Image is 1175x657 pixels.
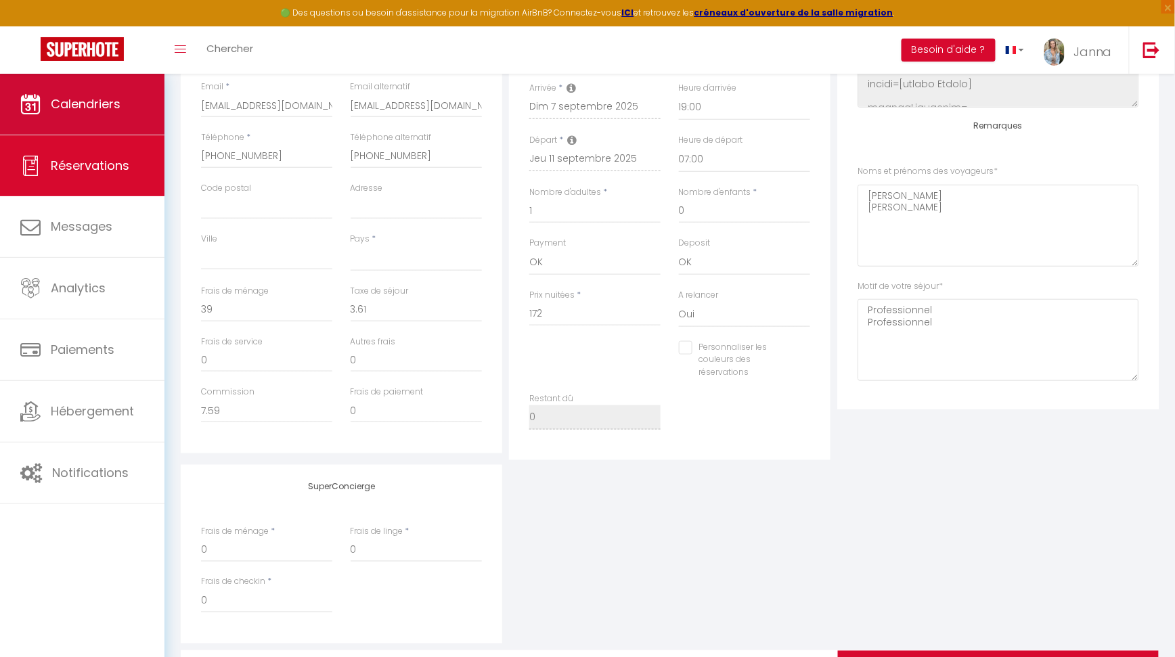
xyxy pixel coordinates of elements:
[51,218,112,235] span: Messages
[902,39,996,62] button: Besoin d'aide ?
[692,341,793,380] label: Personnaliser les couleurs des réservations
[52,464,129,481] span: Notifications
[679,186,751,199] label: Nombre d'enfants
[858,280,943,293] label: Motif de votre séjour
[1073,43,1112,60] span: Janna
[351,525,403,538] label: Frais de linge
[201,285,269,298] label: Frais de ménage
[694,7,893,18] a: créneaux d'ouverture de la salle migration
[51,403,134,420] span: Hébergement
[858,121,1138,131] h4: Remarques
[679,237,711,250] label: Deposit
[529,186,601,199] label: Nombre d'adultes
[51,279,106,296] span: Analytics
[51,157,129,174] span: Réservations
[206,41,253,55] span: Chercher
[529,134,557,147] label: Départ
[201,482,482,491] h4: SuperConcierge
[529,289,575,302] label: Prix nuitées
[1034,26,1129,74] a: ... Janna
[351,182,383,195] label: Adresse
[679,82,737,95] label: Heure d'arrivée
[201,336,263,348] label: Frais de service
[351,386,424,399] label: Frais de paiement
[201,131,244,144] label: Téléphone
[201,182,251,195] label: Code postal
[51,95,120,112] span: Calendriers
[529,237,566,250] label: Payment
[51,341,114,358] span: Paiements
[41,37,124,61] img: Super Booking
[201,525,269,538] label: Frais de ménage
[1044,39,1065,66] img: ...
[201,81,223,93] label: Email
[351,233,370,246] label: Pays
[351,131,432,144] label: Téléphone alternatif
[201,576,265,589] label: Frais de checkin
[858,165,998,178] label: Noms et prénoms des voyageurs
[351,285,409,298] label: Taxe de séjour
[196,26,263,74] a: Chercher
[679,289,719,302] label: A relancer
[1143,41,1160,58] img: logout
[622,7,634,18] a: ICI
[351,336,396,348] label: Autres frais
[201,233,217,246] label: Ville
[11,5,51,46] button: Ouvrir le widget de chat LiveChat
[529,82,556,95] label: Arrivée
[529,392,573,405] label: Restant dû
[1117,596,1165,647] iframe: Chat
[679,134,743,147] label: Heure de départ
[351,81,411,93] label: Email alternatif
[201,386,254,399] label: Commission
